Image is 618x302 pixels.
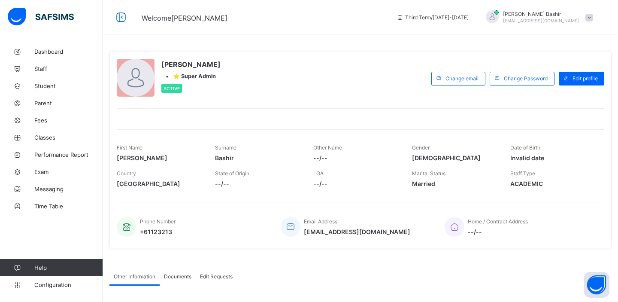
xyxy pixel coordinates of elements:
[34,117,103,124] span: Fees
[34,100,103,107] span: Parent
[313,170,324,177] span: LGA
[173,73,216,79] span: ⭐ Super Admin
[140,218,176,225] span: Phone Number
[8,8,74,26] img: safsims
[161,73,221,79] div: •
[445,75,479,82] span: Change email
[34,168,103,175] span: Exam
[313,154,399,162] span: --/--
[510,144,540,151] span: Date of Birth
[215,144,236,151] span: Surname
[34,134,103,141] span: Classes
[504,75,548,82] span: Change Password
[397,14,469,21] span: session/term information
[468,228,528,235] span: --/--
[510,154,596,162] span: Invalid date
[313,144,342,151] span: Other Name
[34,82,103,89] span: Student
[412,154,497,162] span: [DEMOGRAPHIC_DATA]
[477,10,597,24] div: HamidBashir
[164,273,191,280] span: Documents
[468,218,528,225] span: Home / Contract Address
[34,264,103,271] span: Help
[34,65,103,72] span: Staff
[34,203,103,210] span: Time Table
[117,170,136,177] span: Country
[140,228,176,235] span: +61123213
[34,48,103,55] span: Dashboard
[114,273,155,280] span: Other Information
[215,180,300,187] span: --/--
[117,154,202,162] span: [PERSON_NAME]
[304,218,337,225] span: Email Address
[142,14,227,22] span: Welcome [PERSON_NAME]
[215,154,300,162] span: Bashir
[117,180,202,187] span: [GEOGRAPHIC_DATA]
[117,144,142,151] span: First Name
[412,180,497,187] span: Married
[313,180,399,187] span: --/--
[573,75,598,82] span: Edit profile
[200,273,233,280] span: Edit Requests
[412,170,445,177] span: Marital Status
[503,18,579,23] span: [EMAIL_ADDRESS][DOMAIN_NAME]
[503,11,579,17] span: [PERSON_NAME] Bashir
[304,228,410,235] span: [EMAIL_ADDRESS][DOMAIN_NAME]
[215,170,249,177] span: State of Origin
[584,272,609,298] button: Open asap
[164,86,180,91] span: Active
[34,186,103,192] span: Messaging
[161,60,221,69] span: [PERSON_NAME]
[34,281,103,288] span: Configuration
[510,180,596,187] span: ACADEMIC
[34,151,103,158] span: Performance Report
[412,144,430,151] span: Gender
[510,170,535,177] span: Staff Type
